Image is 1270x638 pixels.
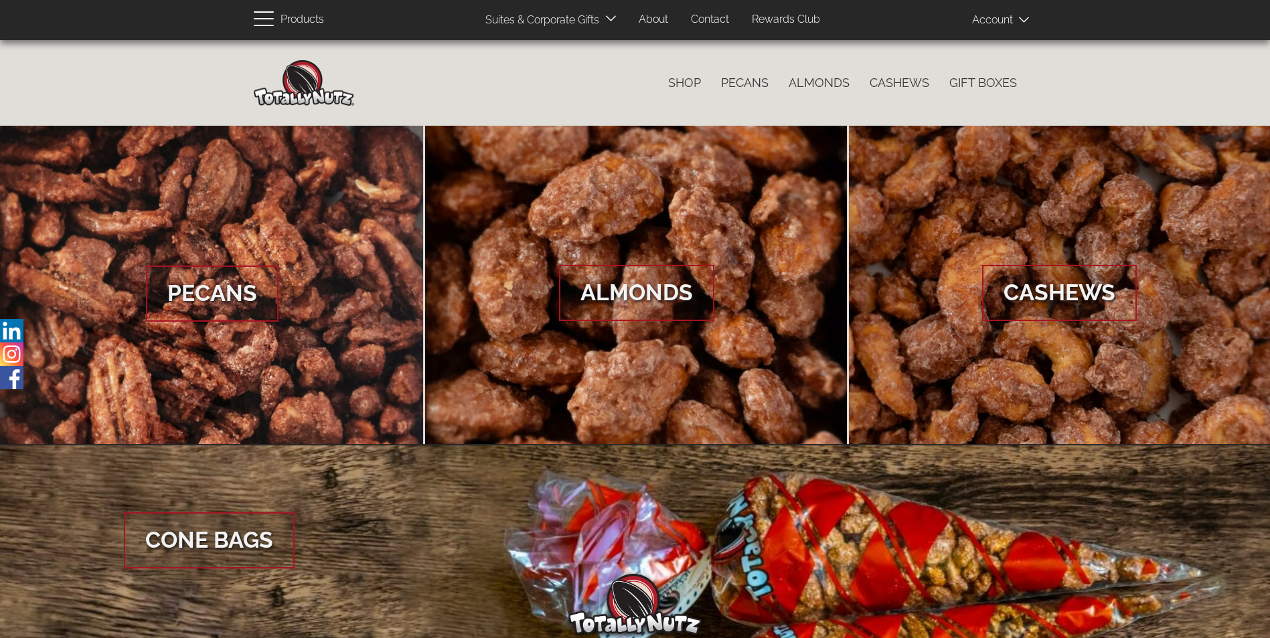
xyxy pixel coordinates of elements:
a: About [629,7,678,33]
a: Cashews [860,69,939,97]
a: Suites & Corporate Gifts [475,7,603,33]
a: Almonds [779,69,860,97]
span: Cone Bags [124,512,295,568]
a: Shop [658,69,711,97]
span: Products [281,10,324,29]
span: Pecans [146,265,279,322]
span: Cashews [982,265,1137,321]
img: Home [254,60,354,106]
a: Pecans [711,69,779,97]
span: Almonds [559,265,714,321]
a: Almonds [425,126,848,445]
a: Contact [681,7,739,33]
a: Gift Boxes [939,69,1027,97]
a: Rewards Club [742,7,830,33]
img: Totally Nutz Logo [568,574,702,635]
